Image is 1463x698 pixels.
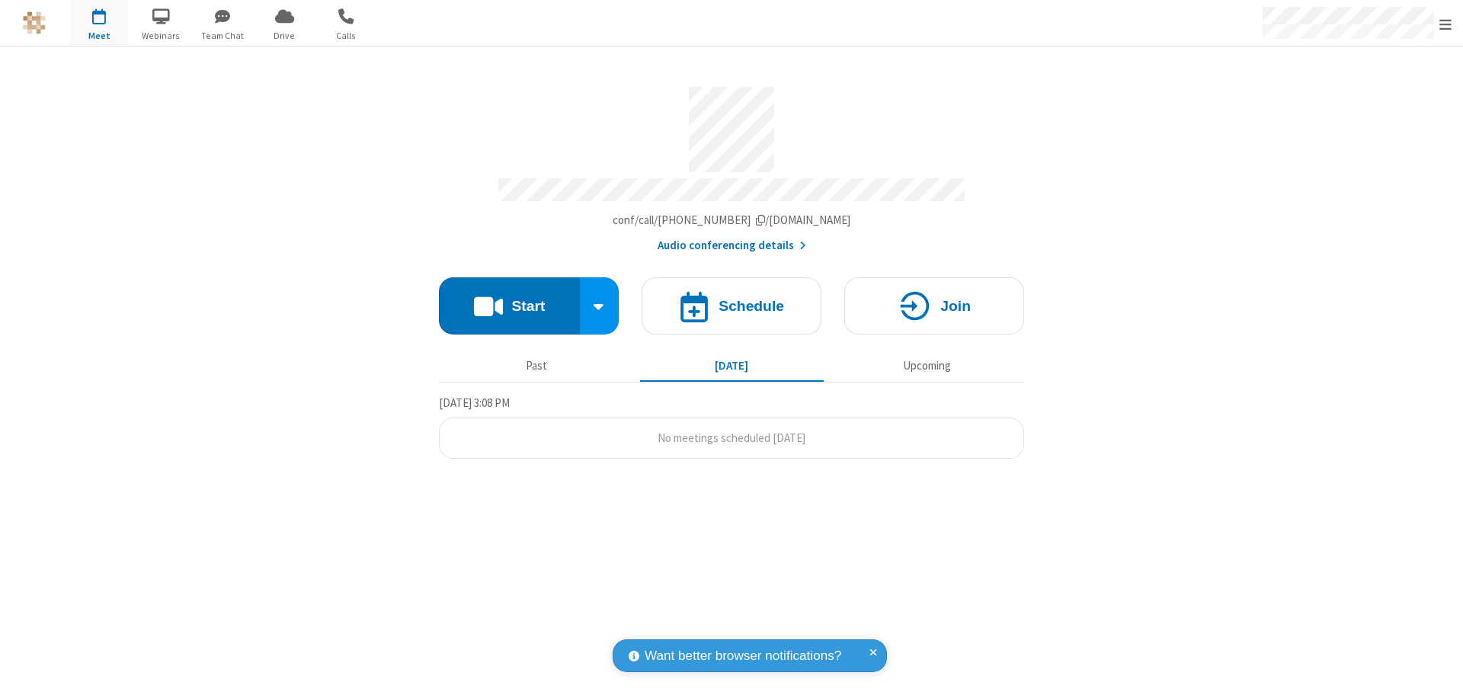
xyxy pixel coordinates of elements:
[23,11,46,34] img: QA Selenium DO NOT DELETE OR CHANGE
[445,351,629,380] button: Past
[640,351,824,380] button: [DATE]
[511,299,545,313] h4: Start
[844,277,1024,335] button: Join
[439,277,580,335] button: Start
[439,395,510,410] span: [DATE] 3:08 PM
[940,299,971,313] h4: Join
[256,29,313,43] span: Drive
[318,29,375,43] span: Calls
[658,237,806,255] button: Audio conferencing details
[71,29,128,43] span: Meet
[613,213,851,227] span: Copy my meeting room link
[133,29,190,43] span: Webinars
[645,646,841,666] span: Want better browser notifications?
[439,394,1024,459] section: Today's Meetings
[613,212,851,229] button: Copy my meeting room linkCopy my meeting room link
[642,277,821,335] button: Schedule
[835,351,1019,380] button: Upcoming
[439,75,1024,255] section: Account details
[658,431,805,445] span: No meetings scheduled [DATE]
[580,277,619,335] div: Start conference options
[1425,658,1452,687] iframe: Chat
[194,29,251,43] span: Team Chat
[719,299,784,313] h4: Schedule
